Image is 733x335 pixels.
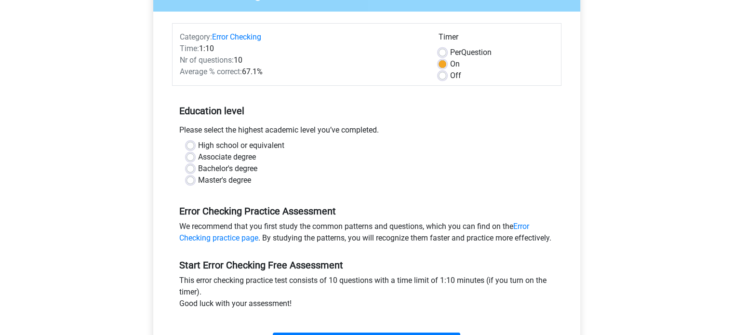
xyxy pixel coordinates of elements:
span: Per [450,48,461,57]
span: Time: [180,44,199,53]
h5: Start Error Checking Free Assessment [179,259,554,271]
label: Bachelor's degree [198,163,257,174]
a: Error Checking [212,32,261,41]
div: This error checking practice test consists of 10 questions with a time limit of 1:10 minutes (if ... [172,275,561,313]
label: On [450,58,460,70]
div: 10 [173,54,431,66]
div: Timer [439,31,554,47]
label: Master's degree [198,174,251,186]
div: 1:10 [173,43,431,54]
h5: Error Checking Practice Assessment [179,205,554,217]
div: We recommend that you first study the common patterns and questions, which you can find on the . ... [172,221,561,248]
span: Nr of questions: [180,55,234,65]
div: 67.1% [173,66,431,78]
span: Category: [180,32,212,41]
h5: Education level [179,101,554,121]
div: Please select the highest academic level you’ve completed. [172,124,561,140]
label: Question [450,47,492,58]
a: Error Checking practice page [179,222,529,242]
label: Off [450,70,461,81]
label: High school or equivalent [198,140,284,151]
label: Associate degree [198,151,256,163]
span: Average % correct: [180,67,242,76]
